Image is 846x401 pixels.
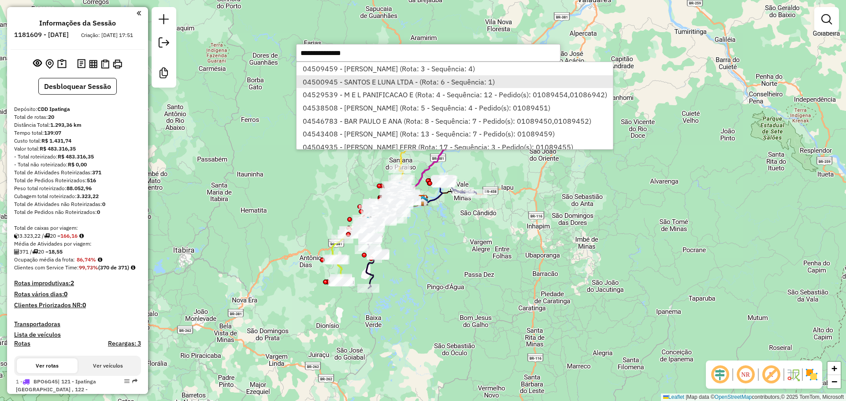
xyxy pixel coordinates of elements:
button: Exibir sessão original [31,57,44,71]
h4: Transportadoras [14,320,141,328]
button: Centralizar mapa no depósito ou ponto de apoio [44,57,56,71]
div: Total de caixas por viagem: [14,224,141,232]
span: 1 - [16,378,96,401]
li: [object Object] [297,88,613,101]
i: Total de Atividades [14,249,19,254]
i: Meta Caixas/viagem: 194,50 Diferença: -28,34 [79,233,84,239]
em: Rotas cross docking consideradas [131,265,135,270]
a: Nova sessão e pesquisa [155,11,173,30]
div: Tempo total: [14,129,141,137]
em: Opções [124,379,130,384]
h4: Lista de veículos [14,331,141,338]
h4: Rotas [14,340,30,347]
span: | [686,394,687,400]
a: Exibir filtros [818,11,835,28]
button: Desbloquear Sessão [38,78,117,95]
h4: Rotas improdutivas: [14,280,141,287]
a: Clique aqui para minimizar o painel [137,8,141,18]
li: [object Object] [297,62,613,75]
a: OpenStreetMap [715,394,752,400]
a: Criar modelo [155,64,173,84]
strong: R$ 0,00 [68,161,87,168]
button: Imprimir Rotas [111,58,124,70]
div: Total de rotas: [14,113,141,121]
button: Visualizar relatório de Roteirização [87,58,99,70]
strong: 516 [87,177,96,184]
strong: 99,73% [79,264,98,271]
strong: 86,74% [77,256,96,263]
button: Ver rotas [17,358,78,373]
div: Criação: [DATE] 17:51 [78,31,137,39]
strong: 2 [70,279,74,287]
li: [object Object] [297,101,613,114]
button: Ver veículos [78,358,138,373]
span: Ocupação média da frota: [14,256,75,263]
h6: 1181609 - [DATE] [14,31,69,39]
h4: Rotas vários dias: [14,291,141,298]
i: Total de rotas [32,249,38,254]
div: Depósito: [14,105,141,113]
strong: 166,16 [60,232,78,239]
div: Total de Pedidos não Roteirizados: [14,208,141,216]
a: Zoom in [827,362,841,375]
h4: Recargas: 3 [108,340,141,347]
div: - Total roteirizado: [14,153,141,161]
li: [object Object] [297,75,613,88]
strong: 18,55 [48,248,63,255]
img: Exibir/Ocultar setores [805,368,819,382]
button: Logs desbloquear sessão [75,57,87,71]
span: Exibir rótulo [761,364,782,385]
ul: Option List [297,62,613,167]
em: Rota exportada [132,379,137,384]
strong: 0 [82,301,86,309]
strong: 0 [64,290,67,298]
li: [object Object] [297,114,613,128]
h4: Clientes Priorizados NR: [14,302,141,309]
button: Visualizar Romaneio [99,58,111,70]
div: Map data © contributors,© 2025 TomTom, Microsoft [661,394,846,401]
button: Painel de Sugestão [56,57,68,71]
span: BPO6G45 [33,378,58,385]
div: Distância Total: [14,121,141,129]
img: 205 UDC Light Timóteo [362,216,374,228]
div: 371 / 20 = [14,248,141,256]
i: Cubagem total roteirizado [14,233,19,239]
span: + [831,363,837,374]
div: Custo total: [14,137,141,145]
a: Leaflet [663,394,684,400]
a: Zoom out [827,375,841,388]
h4: Informações da Sessão [39,19,116,27]
div: Cubagem total roteirizado: [14,192,141,200]
span: − [831,376,837,387]
strong: 88.052,96 [67,185,92,191]
strong: (370 de 371) [98,264,129,271]
div: 3.323,22 / 20 = [14,232,141,240]
strong: 20 [48,114,54,120]
em: Média calculada utilizando a maior ocupação (%Peso ou %Cubagem) de cada rota da sessão. Rotas cro... [98,257,102,262]
strong: 139:07 [44,129,61,136]
span: Ocultar NR [735,364,756,385]
li: [object Object] [297,140,613,154]
li: [object Object] [297,128,613,141]
span: | 121 - Ipatinga [GEOGRAPHIC_DATA] , 122 - [GEOGRAPHIC_DATA] [16,378,96,401]
strong: 371 [92,169,101,176]
strong: R$ 1.431,74 [41,137,71,144]
strong: CDD Ipatinga [37,106,70,112]
strong: R$ 483.316,35 [40,145,76,152]
div: - Total não roteirizado: [14,161,141,169]
div: Peso total roteirizado: [14,184,141,192]
a: Exportar sessão [155,34,173,54]
span: Ocultar deslocamento [709,364,731,385]
strong: 1.293,36 km [50,121,82,128]
div: Total de Atividades não Roteirizadas: [14,200,141,208]
strong: 0 [102,201,105,207]
div: Média de Atividades por viagem: [14,240,141,248]
img: CDD Ipatinga [417,195,429,206]
img: FAD CDD Ipatinga [417,195,428,206]
strong: 0 [97,209,100,215]
img: Fluxo de ruas [786,368,800,382]
span: Clientes com Service Time: [14,264,79,271]
strong: R$ 483.316,35 [58,153,94,160]
div: Valor total: [14,145,141,153]
strong: 3.323,22 [77,193,99,199]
